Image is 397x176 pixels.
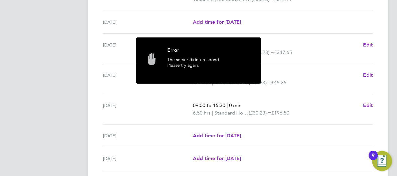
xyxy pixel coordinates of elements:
span: Edit [363,102,373,108]
div: The server didn't respond Please try again. [167,57,252,77]
div: [DATE] [103,102,193,117]
span: Add time for [DATE] [193,155,241,161]
span: 1.50 hrs [193,80,211,86]
div: [DATE] [103,41,193,56]
span: 0 min [229,102,242,108]
span: £347.65 [274,49,292,55]
span: | [212,80,213,86]
span: Add time for [DATE] [193,19,241,25]
span: Standard Hourly [214,109,249,117]
span: £45.35 [271,80,287,86]
div: 9 [372,155,375,164]
span: Edit [363,72,373,78]
span: £196.50 [271,110,289,116]
a: Edit [363,102,373,109]
div: [DATE] [103,71,193,86]
div: [DATE] [103,155,193,162]
a: Edit [363,41,373,49]
span: | [227,102,228,108]
span: Add time for [DATE] [193,133,241,139]
a: Add time for [DATE] [193,18,241,26]
span: 09:00 to 15:30 [193,102,225,108]
span: 6.50 hrs [193,110,211,116]
div: [DATE] [103,18,193,26]
button: Open Resource Center, 9 new notifications [372,151,392,171]
a: Add time for [DATE] [193,155,241,162]
span: (£30.23) = [252,49,274,55]
span: (£30.23) = [249,80,271,86]
span: Edit [363,42,373,48]
div: [DATE] [103,132,193,139]
div: Error [167,47,252,57]
span: | [212,110,213,116]
a: Add time for [DATE] [193,132,241,139]
a: Edit [363,71,373,79]
span: (£30.23) = [249,110,271,116]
